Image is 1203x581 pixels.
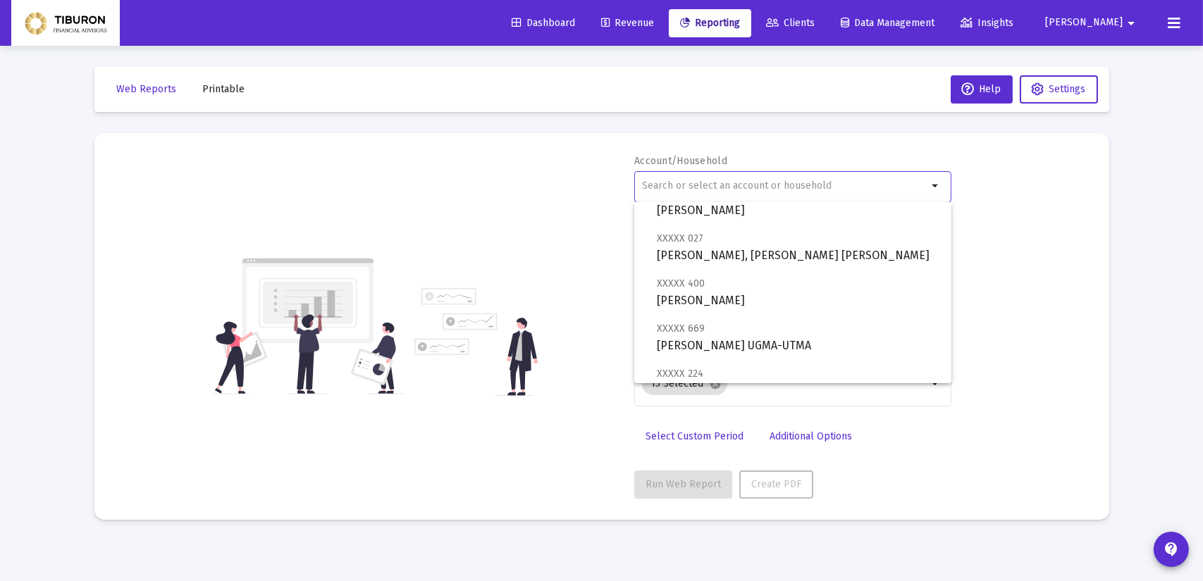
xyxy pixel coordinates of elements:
[829,9,946,37] a: Data Management
[755,9,826,37] a: Clients
[657,232,703,244] span: XXXXX 027
[634,470,732,499] button: Run Web Report
[657,230,940,264] span: [PERSON_NAME], [PERSON_NAME] [PERSON_NAME]
[1020,75,1098,104] button: Settings
[634,155,727,167] label: Account/Household
[770,430,852,442] span: Additional Options
[657,320,940,354] span: [PERSON_NAME] UGMA-UTMA
[22,9,109,37] img: Dashboard
[709,377,722,390] mat-icon: cancel
[927,177,944,194] mat-icon: arrow_drop_down
[212,256,406,396] img: reporting
[1045,17,1123,29] span: [PERSON_NAME]
[414,288,538,396] img: reporting-alt
[512,17,575,29] span: Dashboard
[657,368,703,380] span: XXXXX 224
[669,9,751,37] a: Reporting
[646,478,721,490] span: Run Web Report
[739,470,813,499] button: Create PDF
[642,373,727,395] mat-chip: 15 Selected
[680,17,740,29] span: Reporting
[601,17,654,29] span: Revenue
[657,277,705,289] span: XXXXX 400
[949,9,1025,37] a: Insights
[106,75,188,104] button: Web Reports
[657,323,705,335] span: XXXXX 669
[642,180,927,192] input: Search or select an account or household
[203,83,245,95] span: Printable
[962,83,1001,95] span: Help
[1028,8,1156,37] button: [PERSON_NAME]
[961,17,1013,29] span: Insights
[646,430,744,442] span: Select Custom Period
[657,365,940,399] span: [PERSON_NAME] Individual
[1123,9,1140,37] mat-icon: arrow_drop_down
[500,9,586,37] a: Dashboard
[192,75,257,104] button: Printable
[927,375,944,392] mat-icon: arrow_drop_down
[590,9,665,37] a: Revenue
[766,17,815,29] span: Clients
[642,370,927,398] mat-chip-list: Selection
[751,478,801,490] span: Create PDF
[1163,541,1180,558] mat-icon: contact_support
[1049,83,1086,95] span: Settings
[657,275,940,309] span: [PERSON_NAME]
[841,17,934,29] span: Data Management
[951,75,1013,104] button: Help
[117,83,177,95] span: Web Reports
